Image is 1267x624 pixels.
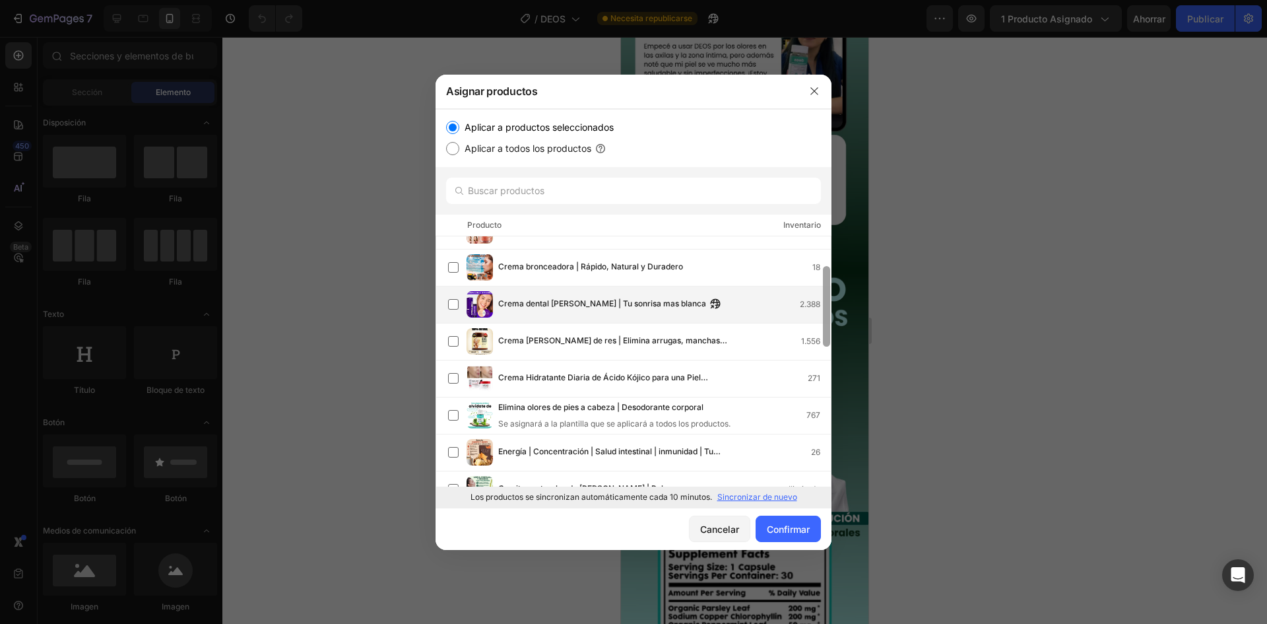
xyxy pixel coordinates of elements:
[467,365,493,392] img: imagen del producto
[498,298,706,308] font: Crema dental [PERSON_NAME] | Tu sonrisa mas blanca
[467,220,502,230] font: Producto
[700,524,739,535] font: Cancelar
[498,261,683,271] font: Crema bronceadora | Rápido, Natural y Duradero
[689,516,750,542] button: Cancelar
[498,402,703,412] font: Elimina olores de pies a cabeza | Desodorante corporal
[446,85,538,98] font: Asignar productos
[498,483,696,506] font: Gomitas naturales de [PERSON_NAME] | Pulmones renovados en 30 días
[467,254,493,281] img: imagen del producto
[800,299,820,309] font: 2.388
[808,373,820,383] font: 271
[811,447,820,457] font: 26
[467,476,493,503] img: imagen del producto
[498,419,731,429] font: Se asignará a la plantilla que se aplicará a todos los productos.
[446,178,821,204] input: Buscar productos
[801,336,820,346] font: 1.556
[467,439,493,466] img: imagen del producto
[467,402,493,429] img: imagen del producto
[767,524,810,535] font: Confirmar
[717,492,797,502] font: Sincronizar de nuevo
[806,410,820,420] font: 767
[783,220,821,230] font: Inventario
[471,492,712,502] font: Los productos se sincronizan automáticamente cada 10 minutos.
[756,516,821,542] button: Confirmar
[465,121,614,133] font: Aplicar a productos seleccionados
[498,446,721,469] font: Energía | Concentración | Salud intestinal | inmunidad | Tu Café más rico y saludable
[467,291,493,318] img: imagen del producto
[812,262,820,272] font: 18
[467,328,493,355] img: imagen del producto
[1222,559,1254,591] div: Abrir Intercom Messenger
[498,335,727,359] font: Crema [PERSON_NAME] de res | Elimina arrugas, manchas y dale firmeza a tu piel.
[789,484,820,494] font: Ilimitado
[465,143,591,154] font: Aplicar a todos los productos
[498,372,708,396] font: Crema Hidratante Diaria de Ácido Kójico para una Piel Radiante y Uniforme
